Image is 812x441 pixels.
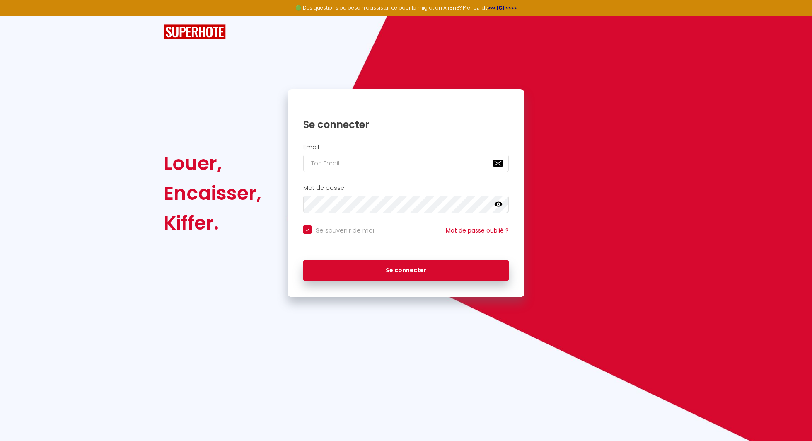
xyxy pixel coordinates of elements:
img: SuperHote logo [164,24,226,40]
button: Se connecter [303,260,509,281]
div: Kiffer. [164,208,261,238]
div: Encaisser, [164,178,261,208]
h1: Se connecter [303,118,509,131]
a: >>> ICI <<<< [488,4,517,11]
h2: Mot de passe [303,184,509,191]
input: Ton Email [303,155,509,172]
h2: Email [303,144,509,151]
a: Mot de passe oublié ? [446,226,509,235]
div: Louer, [164,148,261,178]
